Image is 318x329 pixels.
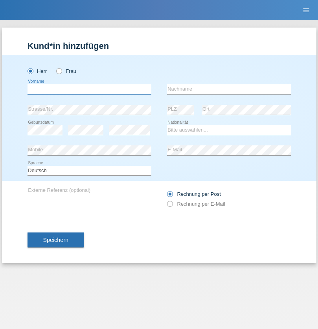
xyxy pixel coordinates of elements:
span: Speichern [43,237,68,243]
a: menu [298,7,314,12]
label: Rechnung per E-Mail [167,201,225,207]
i: menu [302,6,310,14]
label: Herr [28,68,47,74]
input: Herr [28,68,33,73]
input: Frau [56,68,61,73]
label: Frau [56,68,76,74]
label: Rechnung per Post [167,191,221,197]
button: Speichern [28,232,84,247]
h1: Kund*in hinzufügen [28,41,291,51]
input: Rechnung per Post [167,191,172,201]
input: Rechnung per E-Mail [167,201,172,211]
